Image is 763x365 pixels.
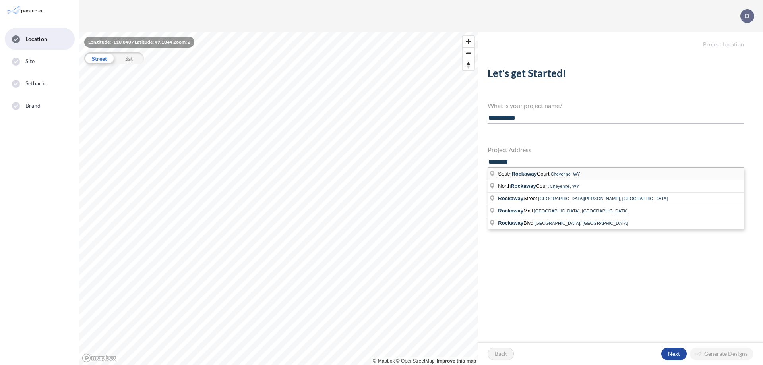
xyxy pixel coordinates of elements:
[25,57,35,65] span: Site
[498,171,550,177] span: South Court
[551,172,580,176] span: Cheyenne, WY
[661,348,687,360] button: Next
[498,195,523,201] span: Rockaway
[25,79,45,87] span: Setback
[498,183,550,189] span: North Court
[511,171,537,177] span: Rockaway
[498,220,534,226] span: Blvd
[463,48,474,59] span: Zoom out
[25,102,41,110] span: Brand
[745,12,749,19] p: D
[6,3,45,18] img: Parafin
[478,32,763,48] h5: Project Location
[498,220,523,226] span: Rockaway
[534,209,627,213] span: [GEOGRAPHIC_DATA], [GEOGRAPHIC_DATA]
[437,358,476,364] a: Improve this map
[463,59,474,70] button: Reset bearing to north
[534,221,628,226] span: [GEOGRAPHIC_DATA], [GEOGRAPHIC_DATA]
[396,358,435,364] a: OpenStreetMap
[373,358,395,364] a: Mapbox
[488,146,744,153] h4: Project Address
[82,353,117,363] a: Mapbox homepage
[84,52,114,64] div: Street
[463,47,474,59] button: Zoom out
[488,67,744,83] h2: Let's get Started!
[25,35,47,43] span: Location
[668,350,680,358] p: Next
[79,32,478,365] canvas: Map
[550,184,579,189] span: Cheyenne, WY
[498,208,523,214] span: Rockaway
[114,52,144,64] div: Sat
[84,37,194,48] div: Longitude: -110.8407 Latitude: 49.1044 Zoom: 2
[511,183,536,189] span: Rockaway
[498,208,534,214] span: Mall
[538,196,668,201] span: [GEOGRAPHIC_DATA][PERSON_NAME], [GEOGRAPHIC_DATA]
[498,195,538,201] span: Street
[463,36,474,47] button: Zoom in
[488,102,744,109] h4: What is your project name?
